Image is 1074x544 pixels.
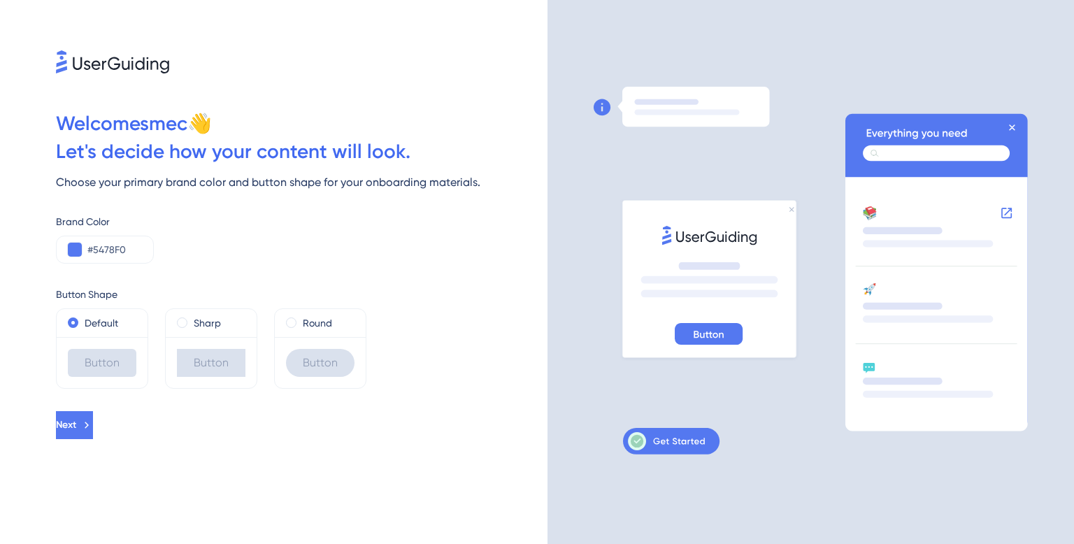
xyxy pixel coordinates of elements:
[56,138,547,166] div: Let ' s decide how your content will look.
[303,315,332,331] label: Round
[56,411,93,439] button: Next
[194,315,221,331] label: Sharp
[56,213,547,230] div: Brand Color
[85,315,118,331] label: Default
[56,110,547,138] div: Welcome smec 👋
[56,417,76,434] span: Next
[56,174,547,191] div: Choose your primary brand color and button shape for your onboarding materials.
[56,286,547,303] div: Button Shape
[286,349,355,377] div: Button
[177,349,245,377] div: Button
[68,349,136,377] div: Button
